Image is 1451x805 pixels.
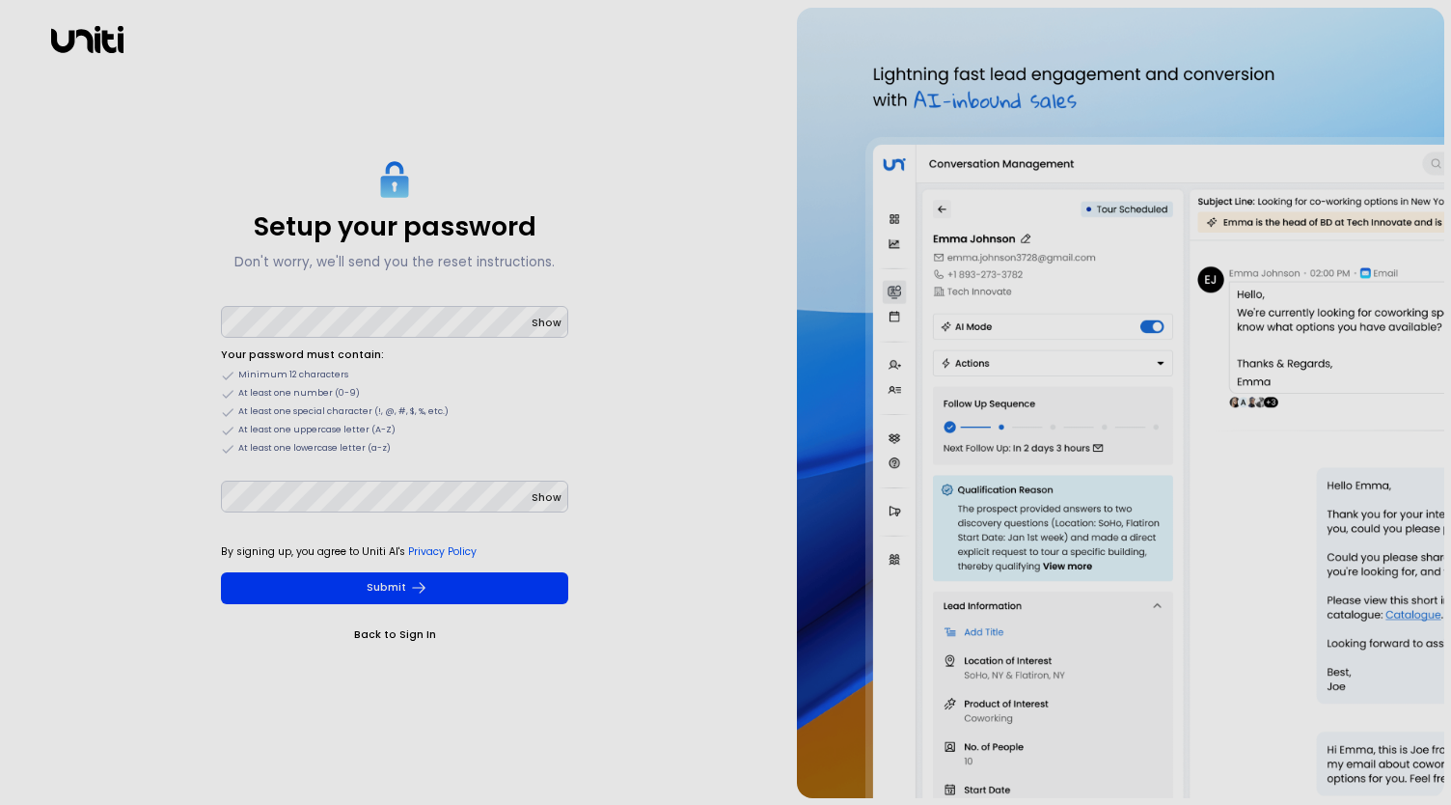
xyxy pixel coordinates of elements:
[238,369,348,382] span: Minimum 12 characters
[408,544,477,559] a: Privacy Policy
[221,346,568,365] li: Your password must contain:
[238,405,449,419] span: At least one special character (!, @, #, $, %, etc.)
[221,542,568,562] p: By signing up, you agree to Uniti AI's
[532,316,561,330] span: Show
[238,387,360,401] span: At least one number (0-9)
[532,490,561,505] span: Show
[221,625,568,645] a: Back to Sign In
[532,488,561,508] button: Show
[238,424,396,437] span: At least one uppercase letter (A-Z)
[797,8,1443,798] img: auth-hero.png
[221,572,568,604] button: Submit
[532,314,561,333] button: Show
[238,442,391,456] span: At least one lowercase letter (a-z)
[254,210,536,242] p: Setup your password
[234,251,555,274] p: Don't worry, we'll send you the reset instructions.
